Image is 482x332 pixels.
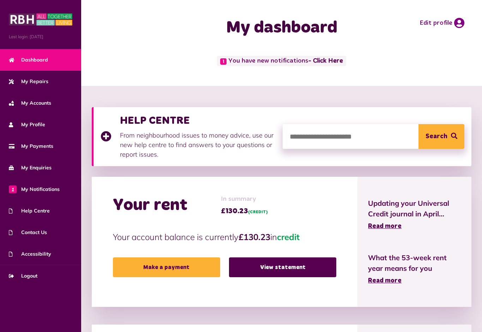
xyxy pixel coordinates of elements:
[308,58,343,64] a: - Click Here
[9,207,50,215] span: Help Centre
[229,257,336,277] a: View statement
[9,121,45,128] span: My Profile
[9,142,53,150] span: My Payments
[9,272,37,280] span: Logout
[368,198,461,231] a: Updating your Universal Credit journal in April... Read more
[426,124,447,149] span: Search
[120,130,276,159] p: From neighbourhood issues to money advice, use our new help centre to find answers to your questi...
[368,278,402,284] span: Read more
[9,12,72,27] img: MyRBH
[420,18,464,28] a: Edit profile
[9,186,60,193] span: My Notifications
[9,164,52,171] span: My Enquiries
[9,34,72,40] span: Last login: [DATE]
[188,18,375,38] h1: My dashboard
[9,99,51,107] span: My Accounts
[221,206,268,216] span: £130.23
[113,257,220,277] a: Make a payment
[113,195,187,216] h2: Your rent
[9,185,17,193] span: 1
[368,252,461,286] a: What the 53-week rent year means for you Read more
[9,250,51,258] span: Accessibility
[120,114,276,127] h3: HELP CENTRE
[9,56,48,64] span: Dashboard
[368,252,461,274] span: What the 53-week rent year means for you
[217,56,346,66] span: You have new notifications
[277,232,300,242] span: credit
[418,124,464,149] button: Search
[368,223,402,229] span: Read more
[9,229,47,236] span: Contact Us
[248,210,268,214] span: (CREDIT)
[368,198,461,219] span: Updating your Universal Credit journal in April...
[239,232,270,242] strong: £130.23
[113,231,336,243] p: Your account balance is currently in
[221,194,268,204] span: In summary
[220,58,227,65] span: 1
[9,78,48,85] span: My Repairs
